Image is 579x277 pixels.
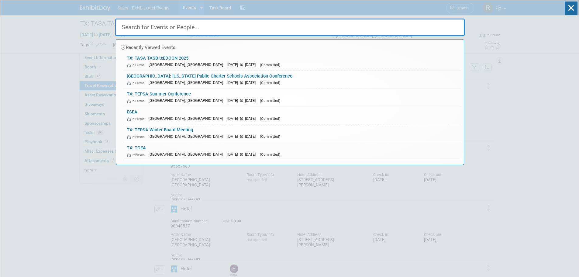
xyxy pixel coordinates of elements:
[127,117,147,121] span: In-Person
[119,40,461,53] div: Recently Viewed Events:
[260,63,280,67] span: (Committed)
[260,134,280,139] span: (Committed)
[260,99,280,103] span: (Committed)
[124,53,461,70] a: TX: TASA TASB txEDCON 2025 In-Person [GEOGRAPHIC_DATA], [GEOGRAPHIC_DATA] [DATE] to [DATE] (Commi...
[149,98,226,103] span: [GEOGRAPHIC_DATA], [GEOGRAPHIC_DATA]
[227,152,259,157] span: [DATE] to [DATE]
[127,99,147,103] span: In-Person
[124,71,461,88] a: [GEOGRAPHIC_DATA]: [US_STATE] Public Charter Schools Association Conference In-Person [GEOGRAPHIC...
[149,134,226,139] span: [GEOGRAPHIC_DATA], [GEOGRAPHIC_DATA]
[115,19,465,36] input: Search for Events or People...
[124,142,461,160] a: TX: TCEA In-Person [GEOGRAPHIC_DATA], [GEOGRAPHIC_DATA] [DATE] to [DATE] (Committed)
[149,62,226,67] span: [GEOGRAPHIC_DATA], [GEOGRAPHIC_DATA]
[227,80,259,85] span: [DATE] to [DATE]
[124,106,461,124] a: ESEA In-Person [GEOGRAPHIC_DATA], [GEOGRAPHIC_DATA] [DATE] to [DATE] (Committed)
[260,152,280,157] span: (Committed)
[149,152,226,157] span: [GEOGRAPHIC_DATA], [GEOGRAPHIC_DATA]
[127,81,147,85] span: In-Person
[127,135,147,139] span: In-Person
[127,63,147,67] span: In-Person
[124,88,461,106] a: TX: TEPSA Summer Conference In-Person [GEOGRAPHIC_DATA], [GEOGRAPHIC_DATA] [DATE] to [DATE] (Comm...
[227,116,259,121] span: [DATE] to [DATE]
[260,81,280,85] span: (Committed)
[127,153,147,157] span: In-Person
[227,134,259,139] span: [DATE] to [DATE]
[227,98,259,103] span: [DATE] to [DATE]
[149,80,226,85] span: [GEOGRAPHIC_DATA], [GEOGRAPHIC_DATA]
[149,116,226,121] span: [GEOGRAPHIC_DATA], [GEOGRAPHIC_DATA]
[227,62,259,67] span: [DATE] to [DATE]
[260,116,280,121] span: (Committed)
[124,124,461,142] a: TX: TEPSA Winter Board Meeting In-Person [GEOGRAPHIC_DATA], [GEOGRAPHIC_DATA] [DATE] to [DATE] (C...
